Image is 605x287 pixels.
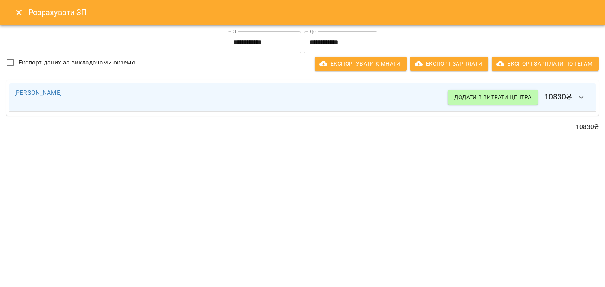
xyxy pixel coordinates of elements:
[19,58,135,67] span: Експорт даних за викладачами окремо
[492,57,599,71] button: Експорт Зарплати по тегам
[416,59,482,68] span: Експорт Зарплати
[6,122,599,132] p: 10830 ₴
[448,88,591,107] h6: 10830 ₴
[454,92,531,102] span: Додати в витрати центра
[321,59,401,68] span: Експортувати кімнати
[410,57,488,71] button: Експорт Зарплати
[498,59,592,68] span: Експорт Зарплати по тегам
[9,3,28,22] button: Close
[28,6,596,18] h6: Розрахувати ЗП
[448,90,538,104] button: Додати в витрати центра
[315,57,407,71] button: Експортувати кімнати
[14,89,62,96] a: [PERSON_NAME]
